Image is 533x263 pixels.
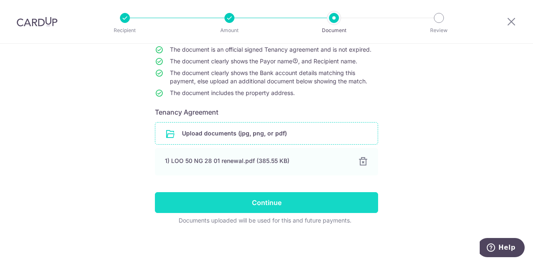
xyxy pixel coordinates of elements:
[17,17,57,27] img: CardUp
[155,122,378,145] div: Upload documents (jpg, png, or pdf)
[408,26,470,35] p: Review
[199,26,260,35] p: Amount
[480,238,525,259] iframe: Opens a widget where you can find more information
[155,107,378,117] h6: Tenancy Agreement
[165,157,348,165] div: 1) LOO 50 NG 28 01 renewal.pdf (385.55 KB)
[170,46,371,53] span: The document is an official signed Tenancy agreement and is not expired.
[155,192,378,213] input: Continue
[155,216,375,225] div: Documents uploaded will be used for this and future payments.
[170,89,295,96] span: The document includes the property address.
[170,69,367,85] span: The document clearly shows the Bank account details matching this payment, else upload an additio...
[303,26,365,35] p: Document
[170,58,357,65] span: The document clearly shows the Payor name , and Recipient name.
[94,26,156,35] p: Recipient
